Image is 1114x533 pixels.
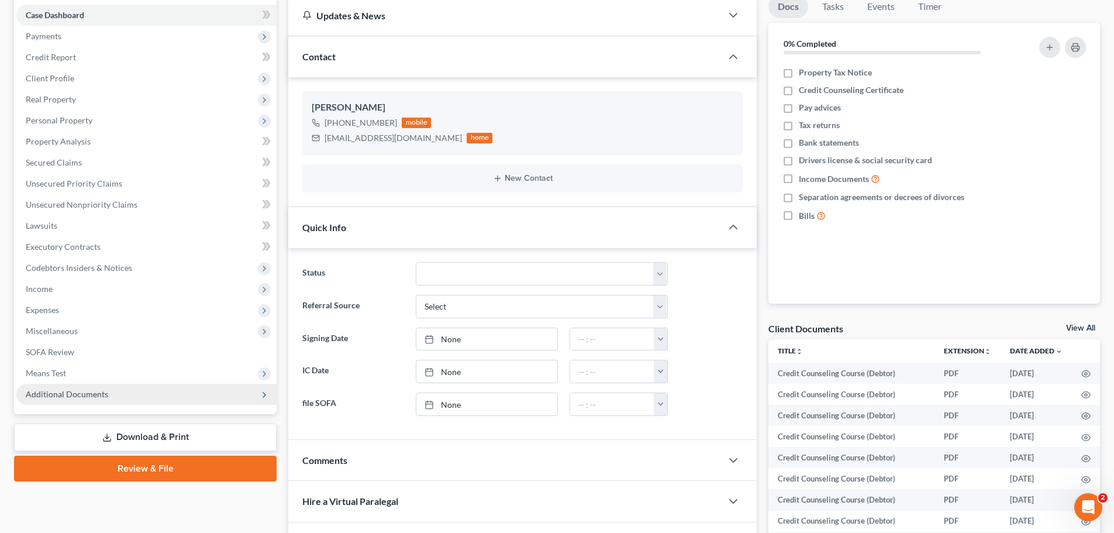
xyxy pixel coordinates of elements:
a: Credit Report [16,47,277,68]
td: PDF [934,405,1001,426]
a: Date Added expand_more [1010,346,1063,355]
span: Separation agreements or decrees of divorces [799,191,964,203]
span: Quick Info [302,222,346,233]
span: 2 [1098,493,1108,503]
a: Unsecured Priority Claims [16,173,277,194]
span: Additional Documents [26,389,108,399]
span: Comments [302,455,347,466]
a: Property Analysis [16,131,277,152]
td: PDF [934,489,1001,510]
td: [DATE] [1001,384,1072,405]
span: Property Analysis [26,136,91,146]
label: Status [296,262,409,286]
i: unfold_more [984,348,991,355]
div: Client Documents [768,322,843,335]
td: PDF [934,426,1001,447]
a: Review & File [14,456,277,482]
div: [PERSON_NAME] [312,101,733,115]
span: Payments [26,31,61,41]
span: Drivers license & social security card [799,154,932,166]
a: None [416,328,557,350]
td: [DATE] [1001,489,1072,510]
a: Unsecured Nonpriority Claims [16,194,277,215]
a: Secured Claims [16,152,277,173]
div: Updates & News [302,9,708,22]
span: Personal Property [26,115,92,125]
iframe: Intercom live chat [1074,493,1102,521]
td: [DATE] [1001,363,1072,384]
a: Titleunfold_more [778,346,803,355]
label: Signing Date [296,328,409,351]
span: Codebtors Insiders & Notices [26,263,132,273]
label: file SOFA [296,393,409,416]
label: Referral Source [296,295,409,318]
td: Credit Counseling Course (Debtor) [768,384,934,405]
span: Unsecured Priority Claims [26,178,122,188]
td: Credit Counseling Course (Debtor) [768,447,934,468]
span: Executory Contracts [26,242,101,252]
span: SOFA Review [26,347,74,357]
span: Bills [799,210,815,222]
button: New Contact [312,174,733,183]
td: [DATE] [1001,511,1072,532]
a: Extensionunfold_more [944,346,991,355]
input: -- : -- [570,393,654,415]
i: unfold_more [796,348,803,355]
input: -- : -- [570,360,654,383]
div: [PHONE_NUMBER] [325,117,397,129]
div: mobile [402,118,431,128]
a: None [416,360,557,383]
span: Miscellaneous [26,326,78,336]
span: Secured Claims [26,157,82,167]
td: [DATE] [1001,426,1072,447]
span: Pay advices [799,102,841,114]
td: [DATE] [1001,447,1072,468]
td: PDF [934,363,1001,384]
a: Executory Contracts [16,236,277,257]
span: Means Test [26,368,66,378]
a: View All [1066,324,1095,332]
td: Credit Counseling Course (Debtor) [768,511,934,532]
a: Case Dashboard [16,5,277,26]
span: Unsecured Nonpriority Claims [26,200,137,209]
span: Credit Report [26,52,76,62]
a: None [416,393,557,415]
span: Income [26,284,53,294]
td: Credit Counseling Course (Debtor) [768,468,934,489]
span: Lawsuits [26,221,57,231]
td: PDF [934,468,1001,489]
td: [DATE] [1001,468,1072,489]
input: -- : -- [570,328,654,350]
div: [EMAIL_ADDRESS][DOMAIN_NAME] [325,132,462,144]
a: Lawsuits [16,215,277,236]
label: IC Date [296,360,409,383]
td: Credit Counseling Course (Debtor) [768,405,934,426]
span: Bank statements [799,137,859,149]
strong: 0% Completed [784,39,836,49]
td: Credit Counseling Course (Debtor) [768,363,934,384]
a: SOFA Review [16,342,277,363]
span: Credit Counseling Certificate [799,84,903,96]
span: Case Dashboard [26,10,84,20]
span: Property Tax Notice [799,67,872,78]
a: Download & Print [14,424,277,451]
td: [DATE] [1001,405,1072,426]
td: PDF [934,511,1001,532]
td: Credit Counseling Course (Debtor) [768,426,934,447]
span: Expenses [26,305,59,315]
td: PDF [934,384,1001,405]
span: Tax returns [799,119,840,131]
span: Income Documents [799,173,869,185]
span: Hire a Virtual Paralegal [302,496,398,507]
div: home [467,133,492,143]
i: expand_more [1056,348,1063,355]
span: Client Profile [26,73,74,83]
td: Credit Counseling Course (Debtor) [768,489,934,510]
span: Contact [302,51,336,62]
span: Real Property [26,94,76,104]
td: PDF [934,447,1001,468]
